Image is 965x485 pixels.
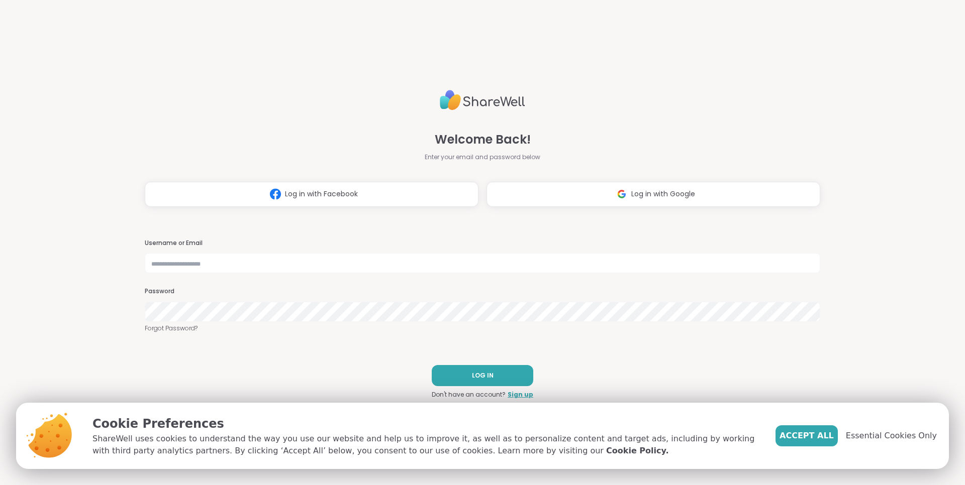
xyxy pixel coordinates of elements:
[472,371,494,380] span: LOG IN
[631,189,695,199] span: Log in with Google
[432,365,533,386] button: LOG IN
[145,182,478,207] button: Log in with Facebook
[92,415,759,433] p: Cookie Preferences
[508,390,533,399] a: Sign up
[780,430,834,442] span: Accept All
[285,189,358,199] span: Log in with Facebook
[846,430,937,442] span: Essential Cookies Only
[145,324,820,333] a: Forgot Password?
[435,131,531,149] span: Welcome Back!
[145,239,820,248] h3: Username or Email
[425,153,540,162] span: Enter your email and password below
[776,425,838,446] button: Accept All
[440,86,525,114] img: ShareWell Logo
[487,182,820,207] button: Log in with Google
[612,185,631,203] img: ShareWell Logomark
[606,445,668,457] a: Cookie Policy.
[145,287,820,296] h3: Password
[266,185,285,203] img: ShareWell Logomark
[92,433,759,457] p: ShareWell uses cookies to understand the way you use our website and help us to improve it, as we...
[432,390,506,399] span: Don't have an account?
